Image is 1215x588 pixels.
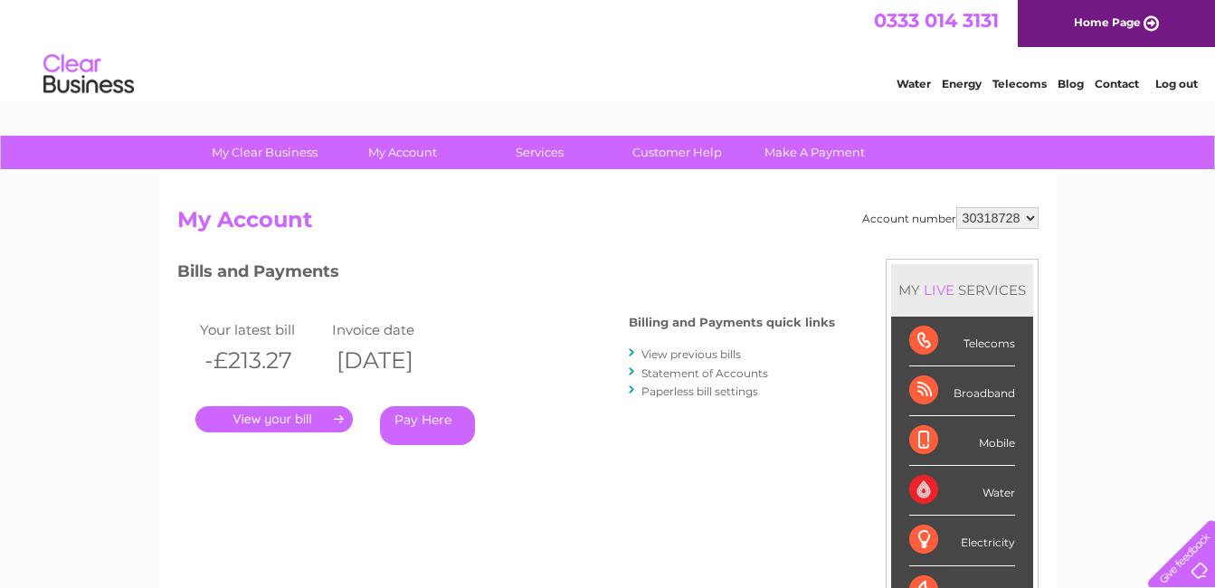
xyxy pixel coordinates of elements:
div: Broadband [909,366,1015,416]
h4: Billing and Payments quick links [629,316,835,329]
td: Your latest bill [195,318,327,342]
a: Log out [1155,77,1198,90]
a: Contact [1095,77,1139,90]
a: 0333 014 3131 [874,9,999,32]
a: My Account [327,136,477,169]
a: Telecoms [992,77,1047,90]
div: Mobile [909,416,1015,466]
div: Clear Business is a trading name of Verastar Limited (registered in [GEOGRAPHIC_DATA] No. 3667643... [181,10,1036,88]
a: Make A Payment [740,136,889,169]
a: Blog [1058,77,1084,90]
div: Account number [862,207,1039,229]
a: Customer Help [603,136,752,169]
a: Water [897,77,931,90]
a: My Clear Business [190,136,339,169]
a: Energy [942,77,982,90]
th: -£213.27 [195,342,327,379]
td: Invoice date [327,318,460,342]
div: LIVE [920,281,958,299]
a: Services [465,136,614,169]
h3: Bills and Payments [177,259,835,290]
th: [DATE] [327,342,460,379]
div: MY SERVICES [891,264,1033,316]
div: Water [909,466,1015,516]
a: Statement of Accounts [641,366,768,380]
a: View previous bills [641,347,741,361]
h2: My Account [177,207,1039,242]
div: Telecoms [909,317,1015,366]
a: Pay Here [380,406,475,445]
img: logo.png [43,47,135,102]
div: Electricity [909,516,1015,565]
a: . [195,406,353,432]
a: Paperless bill settings [641,384,758,398]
